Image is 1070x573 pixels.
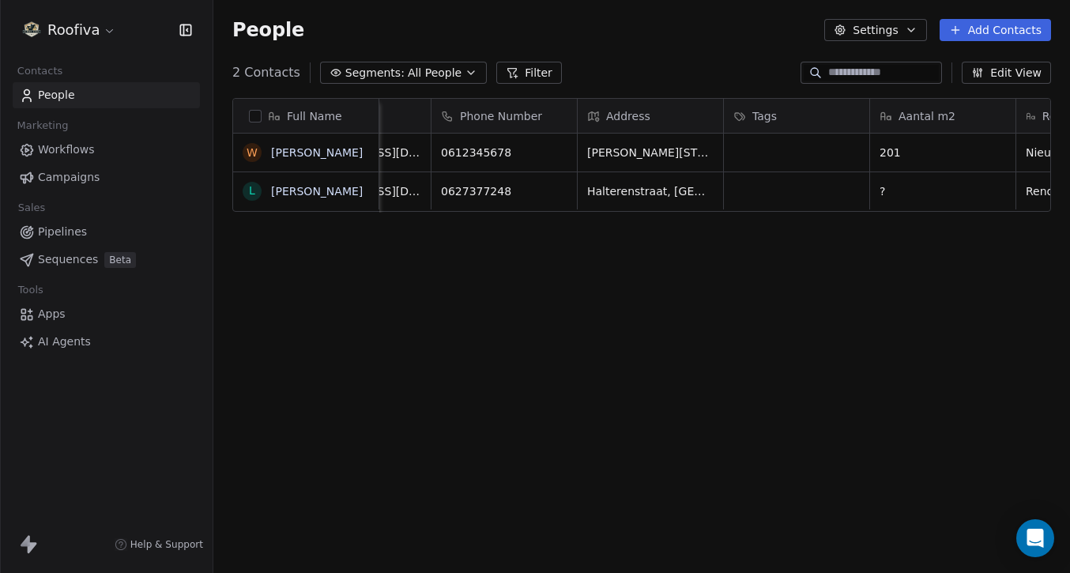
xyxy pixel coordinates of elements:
a: Help & Support [115,538,203,551]
span: Contacts [10,59,70,83]
div: W [247,145,258,161]
a: Workflows [13,137,200,163]
div: Full Name [233,99,379,133]
span: 0627377248 [441,183,567,199]
span: [PERSON_NAME][STREET_ADDRESS] [587,145,714,160]
a: People [13,82,200,108]
button: Settings [824,19,926,41]
span: People [38,87,75,104]
span: Apps [38,306,66,322]
span: Aantal m2 [899,108,955,124]
span: Tags [752,108,777,124]
div: Open Intercom Messenger [1016,519,1054,557]
div: grid [233,134,379,565]
span: Campaigns [38,169,100,186]
span: Roofiva [47,20,100,40]
span: 0612345678 [441,145,567,160]
a: Apps [13,301,200,327]
div: Aantal m2 [870,99,1015,133]
button: Roofiva [19,17,119,43]
span: ? [880,183,1006,199]
span: People [232,18,304,42]
a: [PERSON_NAME] [271,185,363,198]
span: Pipelines [38,224,87,240]
span: Full Name [287,108,342,124]
a: Campaigns [13,164,200,190]
span: Tools [11,278,50,302]
div: Tags [724,99,869,133]
span: 2 Contacts [232,63,300,82]
a: [PERSON_NAME] [271,146,363,159]
span: All People [408,65,462,81]
span: 201 [880,145,1006,160]
div: L [249,183,255,199]
span: Phone Number [460,108,542,124]
span: AI Agents [38,334,91,350]
span: Workflows [38,141,95,158]
span: Address [606,108,650,124]
span: Segments: [345,65,405,81]
span: Beta [104,252,136,268]
img: Roofiva%20logo%20flavicon.png [22,21,41,40]
span: Sales [11,196,52,220]
a: Pipelines [13,219,200,245]
span: Sequences [38,251,98,268]
a: AI Agents [13,329,200,355]
span: Halterenstraat, [GEOGRAPHIC_DATA], 7131 ZM, [GEOGRAPHIC_DATA],, [PERSON_NAME] van [587,183,714,199]
div: Phone Number [431,99,577,133]
button: Edit View [962,62,1051,84]
button: Add Contacts [940,19,1051,41]
a: SequencesBeta [13,247,200,273]
button: Filter [496,62,562,84]
span: Marketing [10,114,75,138]
span: Help & Support [130,538,203,551]
div: Address [578,99,723,133]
